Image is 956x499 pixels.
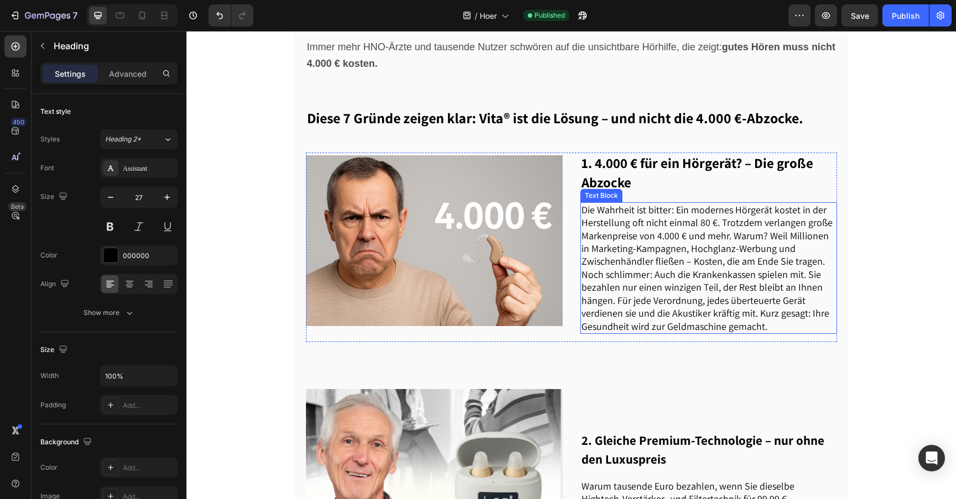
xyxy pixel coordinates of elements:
[40,163,54,173] div: Font
[40,343,70,358] div: Size
[40,190,70,204] div: Size
[892,10,919,22] div: Publish
[100,129,178,149] button: Heading 2*
[8,202,27,211] div: Beta
[4,4,82,27] button: 7
[475,10,477,22] span: /
[851,11,869,20] span: Save
[918,445,945,471] div: Open Intercom Messenger
[123,401,175,411] div: Add...
[40,371,59,381] div: Width
[394,399,651,439] h2: 2. Gleiche Premium-Technologie – nur ohne den Luxuspreis
[40,277,71,292] div: Align
[40,134,60,144] div: Styles
[186,31,956,499] iframe: Design area
[395,172,646,302] span: Die Wahrheit ist bitter: Ein modernes Hörgerät kostet in der Herstellung oft nicht einmal 80 €. T...
[105,134,141,144] span: Heading 2*
[54,39,173,52] p: Heading
[123,463,175,473] div: Add...
[40,303,178,323] button: Show more
[123,251,175,261] div: 000000
[40,463,58,472] div: Color
[396,160,434,170] div: Text Block
[55,68,86,80] p: Settings
[480,10,497,22] span: Hoer
[209,4,253,27] div: Undo/Redo
[109,68,147,80] p: Advanced
[40,400,66,410] div: Padding
[395,123,627,161] span: 1. 4.000 € für ein Hörgerät? – Die große Abzocke
[40,435,94,450] div: Background
[40,250,58,260] div: Color
[534,10,565,20] span: Published
[40,107,71,117] div: Text style
[84,307,135,318] div: Show more
[101,366,177,386] input: Auto
[882,4,929,27] button: Publish
[11,118,27,127] div: 450
[72,9,77,22] p: 7
[123,164,175,174] div: Assistant
[841,4,878,27] button: Save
